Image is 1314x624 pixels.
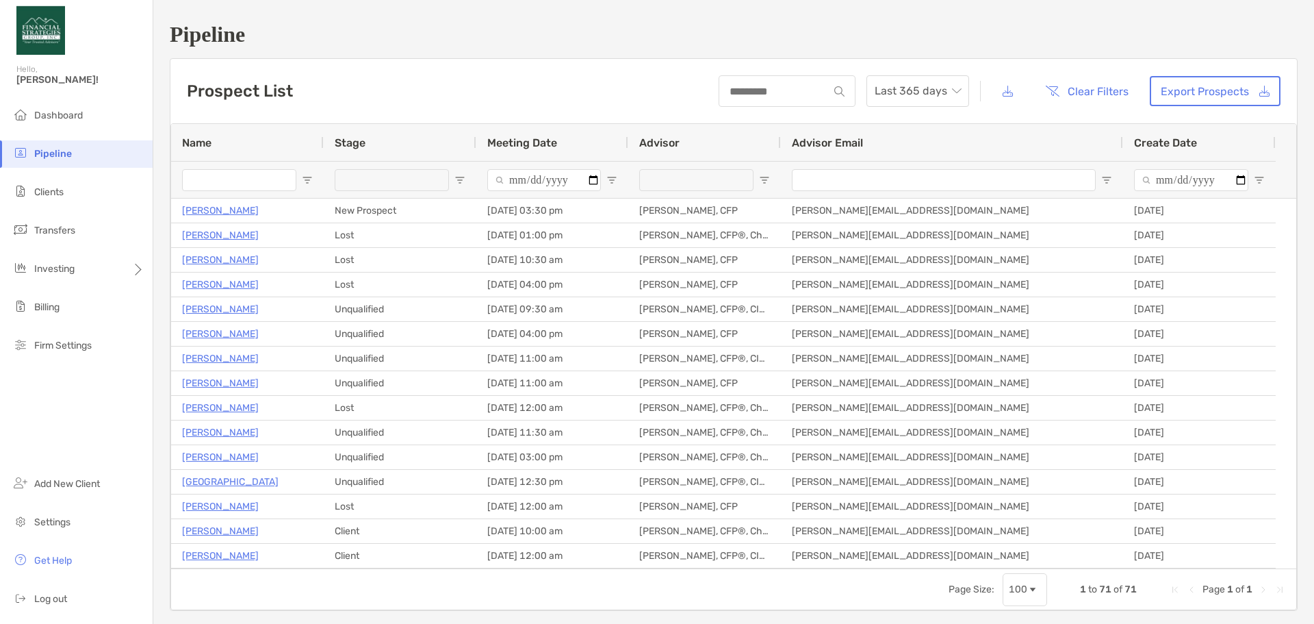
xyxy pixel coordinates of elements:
div: Unqualified [324,322,476,346]
img: Zoe Logo [16,5,65,55]
span: Advisor [639,136,680,149]
button: Open Filter Menu [454,175,465,186]
span: 1 [1246,584,1252,595]
a: [PERSON_NAME] [182,424,259,441]
div: [DATE] 12:00 am [476,544,628,568]
div: [DATE] 04:00 pm [476,322,628,346]
p: [PERSON_NAME] [182,202,259,219]
button: Open Filter Menu [1101,175,1112,186]
a: [PERSON_NAME] [182,276,259,293]
span: Stage [335,136,365,149]
div: [DATE] [1123,495,1276,519]
p: [PERSON_NAME] [182,375,259,392]
div: [DATE] 09:30 am [476,297,628,321]
div: [DATE] 11:00 am [476,371,628,395]
div: Unqualified [324,371,476,395]
div: Unqualified [324,421,476,445]
div: Last Page [1274,584,1285,595]
div: [PERSON_NAME][EMAIL_ADDRESS][DOMAIN_NAME] [781,297,1123,321]
span: Meeting Date [487,136,557,149]
div: [DATE] [1123,297,1276,321]
div: Page Size: [949,584,994,595]
img: dashboard icon [12,106,29,123]
div: Lost [324,223,476,247]
div: 100 [1009,584,1027,595]
img: investing icon [12,260,29,276]
div: [DATE] 11:30 am [476,421,628,445]
span: Clients [34,186,64,198]
div: [PERSON_NAME], CFP [628,371,781,395]
div: [DATE] [1123,248,1276,272]
div: First Page [1170,584,1181,595]
button: Open Filter Menu [606,175,617,186]
div: Next Page [1258,584,1269,595]
div: [DATE] 03:30 pm [476,199,628,223]
span: 1 [1227,584,1233,595]
img: transfers icon [12,221,29,238]
div: [PERSON_NAME][EMAIL_ADDRESS][DOMAIN_NAME] [781,273,1123,297]
a: [PERSON_NAME] [182,350,259,367]
button: Open Filter Menu [302,175,313,186]
span: 1 [1080,584,1086,595]
input: Name Filter Input [182,169,296,191]
img: settings icon [12,513,29,529]
div: [PERSON_NAME], CFP®, CIMA®, ChFC®, CAP®, MSFS [628,297,781,321]
div: [PERSON_NAME][EMAIL_ADDRESS][DOMAIN_NAME] [781,347,1123,371]
div: [PERSON_NAME][EMAIL_ADDRESS][DOMAIN_NAME] [781,470,1123,494]
img: billing icon [12,298,29,314]
div: [PERSON_NAME][EMAIL_ADDRESS][DOMAIN_NAME] [781,223,1123,247]
div: [DATE] 04:00 pm [476,273,628,297]
a: [PERSON_NAME] [182,325,259,342]
a: [PERSON_NAME] [182,523,259,540]
div: [DATE] [1123,544,1276,568]
div: Unqualified [324,297,476,321]
div: Client [324,519,476,543]
span: Investing [34,263,75,275]
div: [DATE] [1123,347,1276,371]
a: [GEOGRAPHIC_DATA] [182,473,279,490]
div: [DATE] 01:00 pm [476,223,628,247]
img: firm-settings icon [12,336,29,353]
div: [DATE] [1123,470,1276,494]
button: Open Filter Menu [1254,175,1265,186]
span: Log out [34,593,67,605]
p: [PERSON_NAME] [182,449,259,466]
div: [PERSON_NAME], CFP®, ChFC®, CDAA [628,421,781,445]
div: [PERSON_NAME], CFP®, ChFC®, CDAA [628,445,781,469]
div: [DATE] [1123,273,1276,297]
div: [PERSON_NAME][EMAIL_ADDRESS][DOMAIN_NAME] [781,544,1123,568]
div: Lost [324,273,476,297]
div: [PERSON_NAME][EMAIL_ADDRESS][DOMAIN_NAME] [781,248,1123,272]
img: logout icon [12,590,29,606]
button: Clear Filters [1035,76,1139,106]
span: Name [182,136,211,149]
input: Meeting Date Filter Input [487,169,601,191]
div: [PERSON_NAME][EMAIL_ADDRESS][DOMAIN_NAME] [781,371,1123,395]
div: [PERSON_NAME], CFP®, CIMA®, ChFC®, CAP®, MSFS [628,347,781,371]
div: Unqualified [324,470,476,494]
span: Add New Client [34,478,100,490]
div: Client [324,544,476,568]
a: [PERSON_NAME] [182,227,259,244]
h1: Pipeline [170,22,1298,47]
span: Pipeline [34,148,72,160]
div: [PERSON_NAME], CFP®, CIMA®, ChFC®, CAP®, MSFS [628,470,781,494]
div: [PERSON_NAME], CFP®, ChFC®, CDAA [628,396,781,420]
div: [DATE] 03:00 pm [476,445,628,469]
div: [PERSON_NAME], CFP [628,495,781,519]
span: Transfers [34,225,75,236]
span: Firm Settings [34,340,92,351]
div: [DATE] [1123,371,1276,395]
div: [DATE] 11:00 am [476,347,628,371]
div: [DATE] 12:30 pm [476,470,628,494]
div: [PERSON_NAME][EMAIL_ADDRESS][DOMAIN_NAME] [781,421,1123,445]
p: [PERSON_NAME] [182,547,259,564]
a: [PERSON_NAME] [182,498,259,515]
input: Advisor Email Filter Input [792,169,1096,191]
